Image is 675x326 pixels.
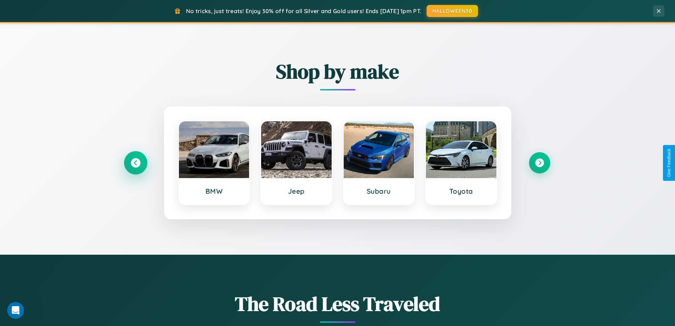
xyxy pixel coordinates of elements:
[125,290,550,317] h1: The Road Less Traveled
[125,58,550,85] h2: Shop by make
[427,5,478,17] button: HALLOWEEN30
[186,7,421,15] span: No tricks, just treats! Enjoy 30% off for all Silver and Gold users! Ends [DATE] 1pm PT.
[666,149,671,177] div: Give Feedback
[268,187,325,195] h3: Jeep
[186,187,242,195] h3: BMW
[351,187,407,195] h3: Subaru
[433,187,489,195] h3: Toyota
[7,302,24,319] iframe: Intercom live chat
